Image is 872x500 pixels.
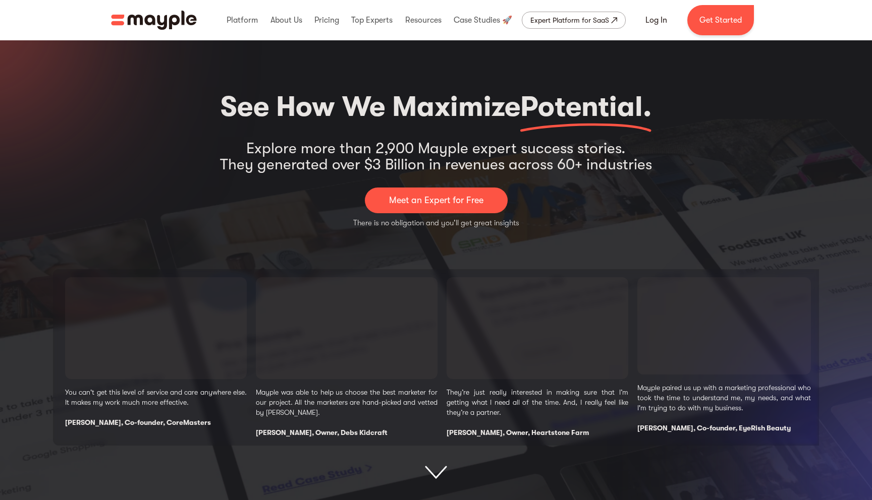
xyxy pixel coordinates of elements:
p: You can't get this level of service and care anywhere else. It makes my work much more effective. [65,387,247,407]
span: Potential. [520,91,651,123]
div: 3 / 4 [447,277,628,438]
div: 2 / 4 [256,277,438,438]
div: Expert Platform for SaaS [530,14,609,26]
p: Mayple paired us up with a marketing professional who took the time to understand me, my needs, a... [637,383,811,413]
div: Explore more than 2,900 Mayple expert success stories. They generated over $3 Billion in revenues... [220,140,652,172]
div: [PERSON_NAME], Owner, Heartstone Farm [447,427,628,437]
p: Mayple was able to help us choose the best marketer for our project. All the marketers are hand-p... [256,387,438,417]
p: There is no obligation and you'll get great insights [353,217,519,229]
p: Meet an Expert for Free [389,194,483,207]
div: 1 / 4 [65,277,247,428]
a: Meet an Expert for Free [365,187,508,213]
a: home [111,11,197,30]
a: Expert Platform for SaaS [522,12,626,29]
h2: See How We Maximize [221,86,651,128]
a: Log In [633,8,679,32]
a: Get Started [687,5,754,35]
div: Resources [403,4,444,36]
div: Platform [224,4,260,36]
div: 4 / 4 [637,277,819,433]
div: [PERSON_NAME], Owner, Debs Kidcraft [256,427,438,437]
div: [PERSON_NAME], Co-founder, EyeRish Beauty [637,423,811,433]
img: Mayple logo [111,11,197,30]
div: About Us [268,4,305,36]
div: [PERSON_NAME], Co-founder, CoreMasters [65,417,247,427]
div: Top Experts [349,4,395,36]
p: They’re just really interested in making sure that I’m getting what I need all of the time. And, ... [447,387,628,417]
div: Pricing [312,4,342,36]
